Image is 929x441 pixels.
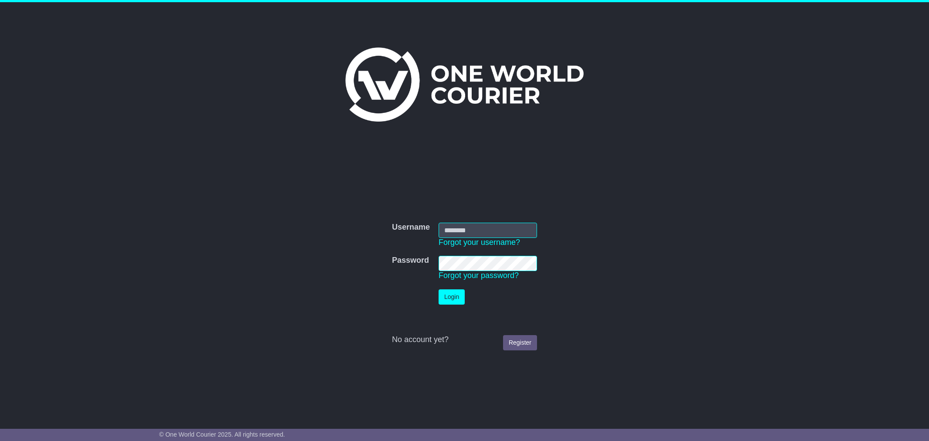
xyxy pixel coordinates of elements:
[345,47,583,122] img: One World
[392,335,537,345] div: No account yet?
[439,238,520,247] a: Forgot your username?
[503,335,537,350] a: Register
[439,271,519,280] a: Forgot your password?
[159,431,285,438] span: © One World Courier 2025. All rights reserved.
[392,223,430,232] label: Username
[392,256,429,265] label: Password
[439,289,465,305] button: Login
